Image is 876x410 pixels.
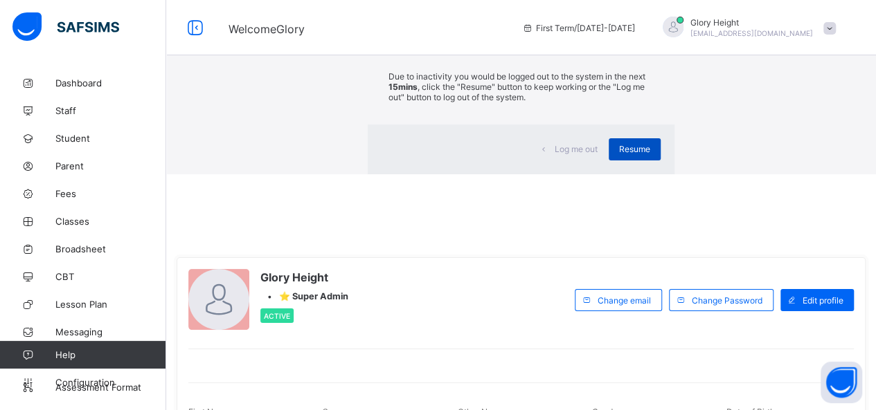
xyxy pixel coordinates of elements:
[55,133,166,144] span: Student
[279,291,348,301] span: ⭐ Super Admin
[229,22,305,36] span: Welcome Glory
[55,377,166,388] span: Configuration
[821,362,862,403] button: Open asap
[690,17,813,28] span: Glory Height
[55,216,166,227] span: Classes
[598,295,651,306] span: Change email
[12,12,119,41] img: safsims
[260,270,348,284] span: Glory Height
[55,271,166,282] span: CBT
[388,82,418,92] strong: 15mins
[388,71,654,102] p: Due to inactivity you would be logged out to the system in the next , click the "Resume" button t...
[260,291,348,301] div: •
[619,144,650,154] span: Resume
[55,243,166,254] span: Broadsheet
[649,17,843,39] div: GloryHeight
[55,105,166,116] span: Staff
[55,299,166,310] span: Lesson Plan
[522,23,635,33] span: session/term information
[55,77,166,88] span: Dashboard
[692,295,762,306] span: Change Password
[803,295,843,306] span: Edit profile
[264,312,290,320] span: Active
[55,188,166,199] span: Fees
[690,29,813,37] span: [EMAIL_ADDRESS][DOMAIN_NAME]
[55,349,166,360] span: Help
[555,144,598,154] span: Log me out
[55,326,166,337] span: Messaging
[55,160,166,171] span: Parent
